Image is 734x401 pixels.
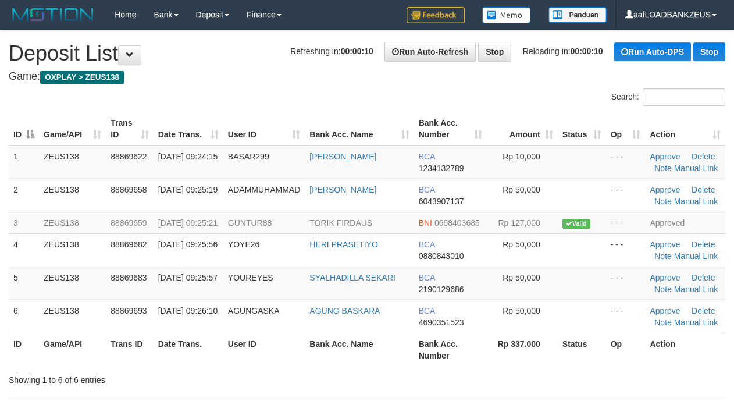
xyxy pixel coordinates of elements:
strong: 00:00:10 [571,47,603,56]
a: SYALHADILLA SEKARI [309,273,395,282]
td: 3 [9,212,39,233]
th: ID: activate to sort column descending [9,112,39,146]
a: Delete [692,306,715,315]
span: 88869693 [111,306,147,315]
th: Date Trans. [154,333,223,366]
a: Approve [650,306,680,315]
td: ZEUS138 [39,233,106,267]
th: Bank Acc. Number [414,333,487,366]
td: 4 [9,233,39,267]
a: Run Auto-Refresh [384,42,476,62]
a: Approve [650,185,680,194]
th: Status [558,333,606,366]
th: User ID: activate to sort column ascending [223,112,305,146]
td: ZEUS138 [39,212,106,233]
span: [DATE] 09:25:21 [158,218,218,228]
span: 88869682 [111,240,147,249]
th: Trans ID: activate to sort column ascending [106,112,153,146]
a: Stop [478,42,511,62]
td: - - - [606,267,646,300]
span: [DATE] 09:24:15 [158,152,218,161]
span: 88869658 [111,185,147,194]
th: Bank Acc. Number: activate to sort column ascending [414,112,487,146]
input: Search: [643,88,725,106]
label: Search: [611,88,725,106]
span: Rp 50,000 [503,185,540,194]
span: [DATE] 09:25:56 [158,240,218,249]
span: 88869659 [111,218,147,228]
td: 5 [9,267,39,300]
span: Rp 50,000 [503,306,540,315]
span: Copy 0880843010 to clipboard [419,251,464,261]
a: Note [654,251,672,261]
span: Valid transaction [562,219,590,229]
a: [PERSON_NAME] [309,152,376,161]
a: Manual Link [674,164,718,173]
span: OXPLAY > ZEUS138 [40,71,124,84]
td: 2 [9,179,39,212]
th: Action [645,333,725,366]
td: - - - [606,179,646,212]
span: Rp 50,000 [503,273,540,282]
a: HERI PRASETIYO [309,240,377,249]
a: [PERSON_NAME] [309,185,376,194]
img: Button%20Memo.svg [482,7,531,23]
th: Game/API [39,333,106,366]
span: YOYE26 [228,240,259,249]
a: Approve [650,240,680,249]
strong: 00:00:10 [341,47,373,56]
a: Note [654,285,672,294]
span: Copy 4690351523 to clipboard [419,318,464,327]
th: Op [606,333,646,366]
th: Amount: activate to sort column ascending [487,112,558,146]
span: BCA [419,240,435,249]
a: AGUNG BASKARA [309,306,380,315]
span: Copy 1234132789 to clipboard [419,164,464,173]
span: BCA [419,152,435,161]
td: ZEUS138 [39,146,106,179]
span: Copy 2190129686 to clipboard [419,285,464,294]
span: YOUREYES [228,273,273,282]
a: Manual Link [674,318,718,327]
span: GUNTUR88 [228,218,272,228]
div: Showing 1 to 6 of 6 entries [9,370,297,386]
img: Feedback.jpg [407,7,465,23]
span: ADAMMUHAMMAD [228,185,300,194]
td: 6 [9,300,39,333]
a: Run Auto-DPS [614,42,691,61]
a: TORIK FIRDAUS [309,218,372,228]
a: Delete [692,273,715,282]
span: BCA [419,306,435,315]
span: BCA [419,185,435,194]
span: Copy 0698403685 to clipboard [434,218,480,228]
td: Approved [645,212,725,233]
span: Rp 127,000 [498,218,540,228]
td: - - - [606,233,646,267]
span: BNI [419,218,432,228]
th: Status: activate to sort column ascending [558,112,606,146]
span: Reloading in: [523,47,603,56]
td: - - - [606,146,646,179]
th: Rp 337.000 [487,333,558,366]
th: Game/API: activate to sort column ascending [39,112,106,146]
a: Note [654,197,672,206]
span: [DATE] 09:25:57 [158,273,218,282]
span: BASAR299 [228,152,269,161]
th: User ID [223,333,305,366]
th: Bank Acc. Name [305,333,414,366]
span: Refreshing in: [290,47,373,56]
th: Trans ID [106,333,153,366]
th: Bank Acc. Name: activate to sort column ascending [305,112,414,146]
a: Manual Link [674,251,718,261]
span: 88869622 [111,152,147,161]
th: Op: activate to sort column ascending [606,112,646,146]
td: - - - [606,300,646,333]
th: Action: activate to sort column ascending [645,112,725,146]
img: panduan.png [548,7,607,23]
span: Copy 6043907137 to clipboard [419,197,464,206]
span: Rp 50,000 [503,240,540,249]
span: [DATE] 09:26:10 [158,306,218,315]
td: ZEUS138 [39,300,106,333]
td: 1 [9,146,39,179]
span: 88869683 [111,273,147,282]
